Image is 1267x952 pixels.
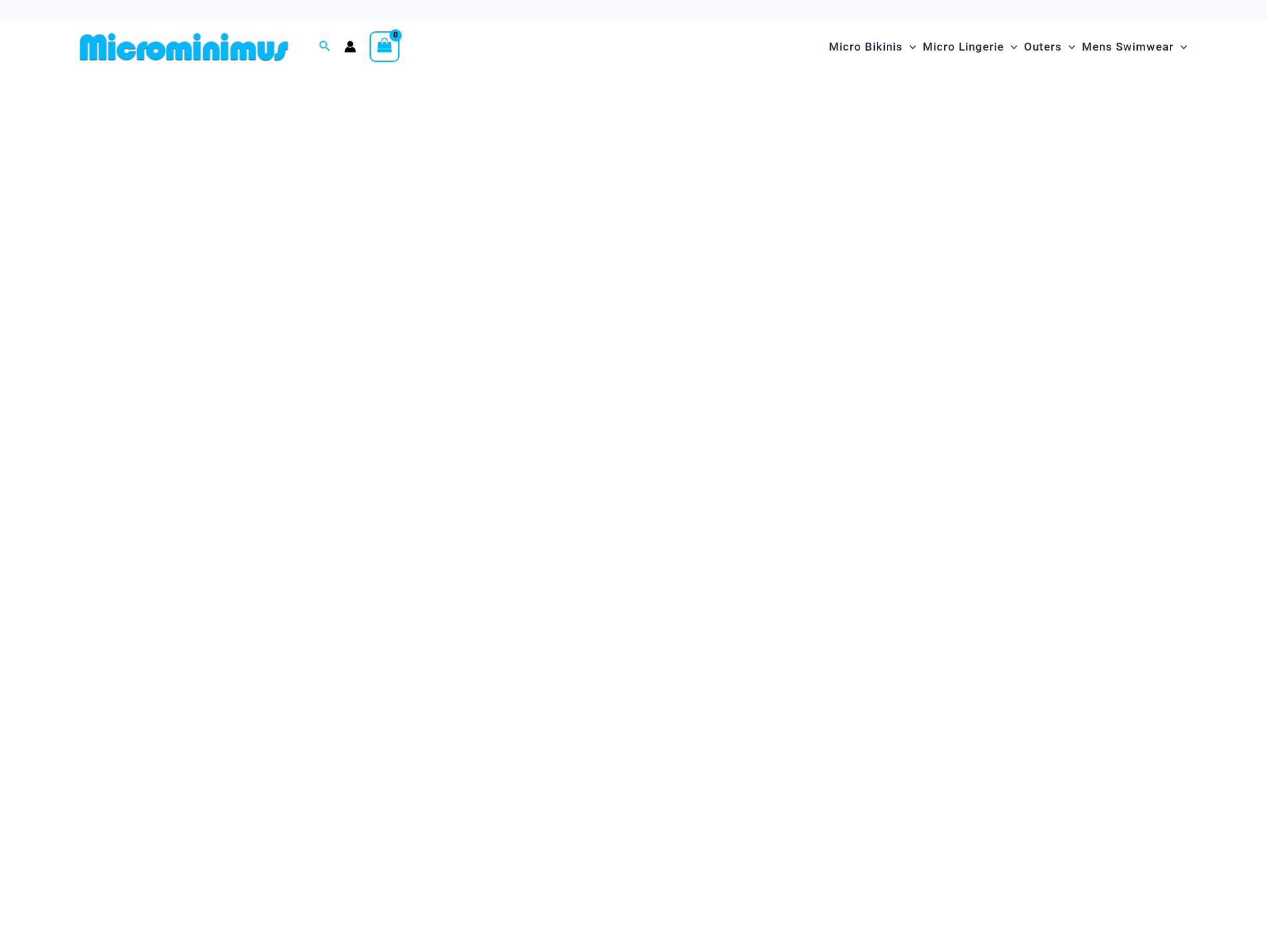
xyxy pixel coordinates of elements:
[75,32,294,62] img: MM SHOP LOGO FLAT
[829,30,903,64] span: Micro Bikinis
[923,30,1004,64] span: Micro Lingerie
[824,25,1193,69] nav: Site Navigation
[1021,27,1079,67] a: OutersMenu ToggleMenu Toggle
[344,41,356,53] a: Account icon link
[370,31,400,62] a: View Shopping Cart, empty
[319,39,331,55] a: Search icon link
[1079,27,1190,67] a: Mens SwimwearMenu ToggleMenu Toggle
[826,27,919,67] a: Micro BikinisMenu ToggleMenu Toggle
[1024,30,1062,64] span: Outers
[1082,30,1174,64] span: Mens Swimwear
[919,27,1021,67] a: Micro LingerieMenu ToggleMenu Toggle
[1062,30,1075,64] span: Menu Toggle
[1174,30,1187,64] span: Menu Toggle
[1004,30,1017,64] span: Menu Toggle
[903,30,916,64] span: Menu Toggle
